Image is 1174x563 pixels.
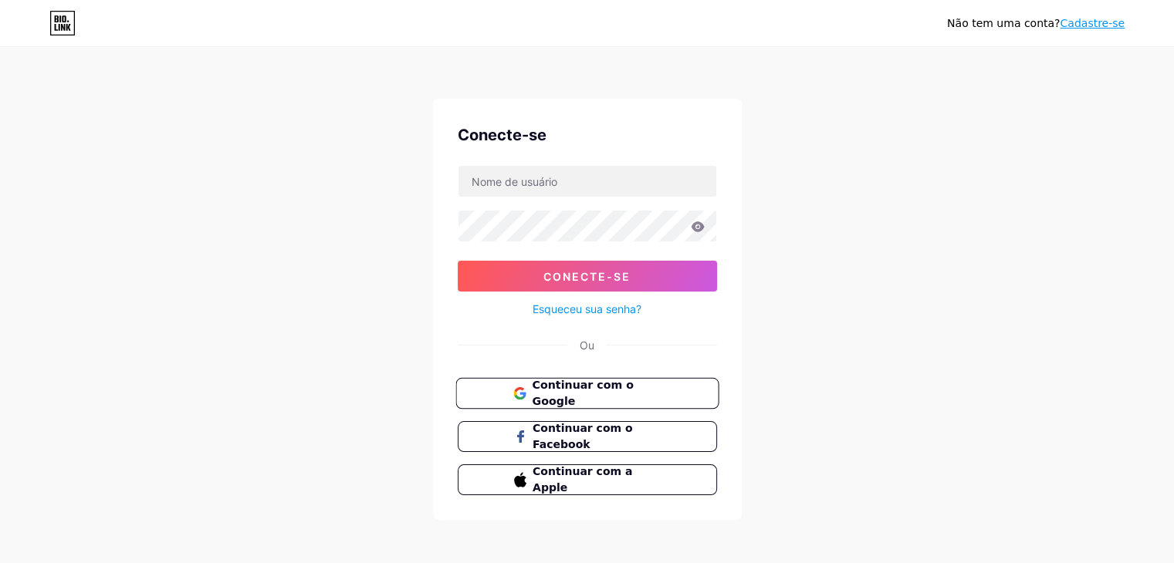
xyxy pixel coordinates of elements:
font: Ou [580,339,594,352]
font: Continuar com a Apple [533,465,632,494]
font: Conecte-se [458,126,546,144]
font: Não tem uma conta? [947,17,1060,29]
button: Continuar com a Apple [458,464,717,495]
button: Continuar com o Facebook [458,421,717,452]
a: Cadastre-se [1060,17,1125,29]
a: Esqueceu sua senha? [533,301,641,317]
font: Continuar com o Facebook [533,422,633,450]
font: Esqueceu sua senha? [533,302,641,315]
font: Continuar com o Google [532,379,633,408]
font: Conecte-se [543,270,631,283]
input: Nome de usuário [458,166,716,197]
button: Continuar com o Google [455,378,719,410]
a: Continuar com o Google [458,378,717,409]
button: Conecte-se [458,261,717,292]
